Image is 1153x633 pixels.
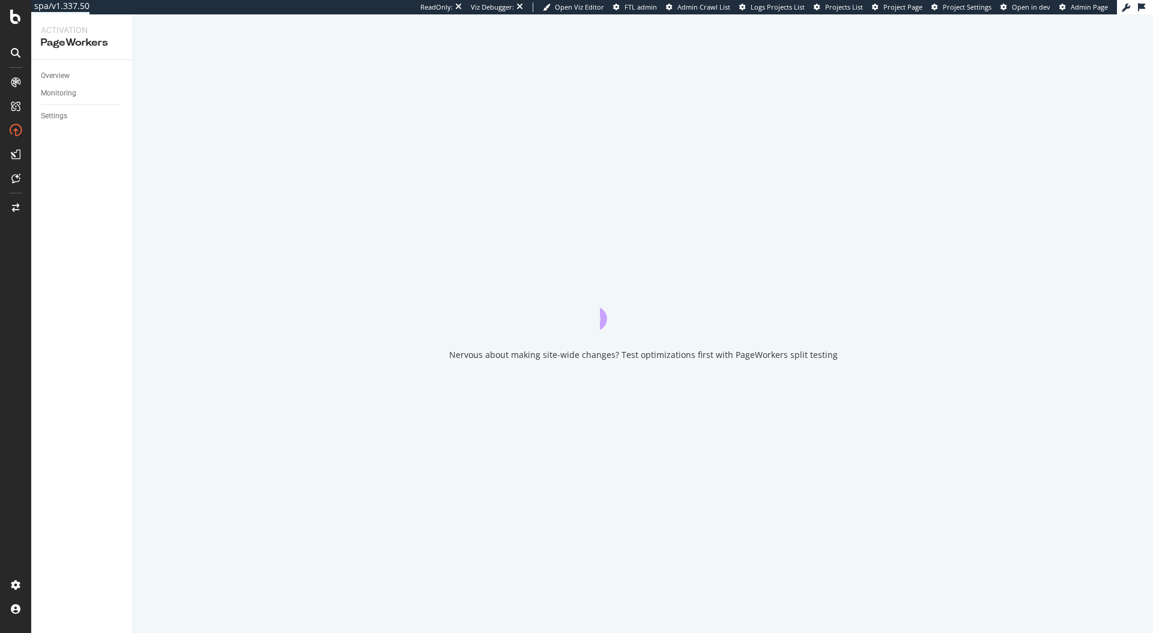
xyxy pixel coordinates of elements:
[41,110,124,123] a: Settings
[872,2,922,12] a: Project Page
[41,110,67,123] div: Settings
[666,2,730,12] a: Admin Crawl List
[677,2,730,11] span: Admin Crawl List
[471,2,514,12] div: Viz Debugger:
[41,87,124,100] a: Monitoring
[883,2,922,11] span: Project Page
[555,2,604,11] span: Open Viz Editor
[625,2,657,11] span: FTL admin
[41,36,123,50] div: PageWorkers
[814,2,863,12] a: Projects List
[613,2,657,12] a: FTL admin
[1071,2,1108,11] span: Admin Page
[41,87,76,100] div: Monitoring
[943,2,991,11] span: Project Settings
[543,2,604,12] a: Open Viz Editor
[931,2,991,12] a: Project Settings
[449,349,838,361] div: Nervous about making site-wide changes? Test optimizations first with PageWorkers split testing
[825,2,863,11] span: Projects List
[1000,2,1050,12] a: Open in dev
[41,70,70,82] div: Overview
[41,24,123,36] div: Activation
[1012,2,1050,11] span: Open in dev
[739,2,805,12] a: Logs Projects List
[1059,2,1108,12] a: Admin Page
[41,70,124,82] a: Overview
[751,2,805,11] span: Logs Projects List
[600,286,686,330] div: animation
[420,2,453,12] div: ReadOnly:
